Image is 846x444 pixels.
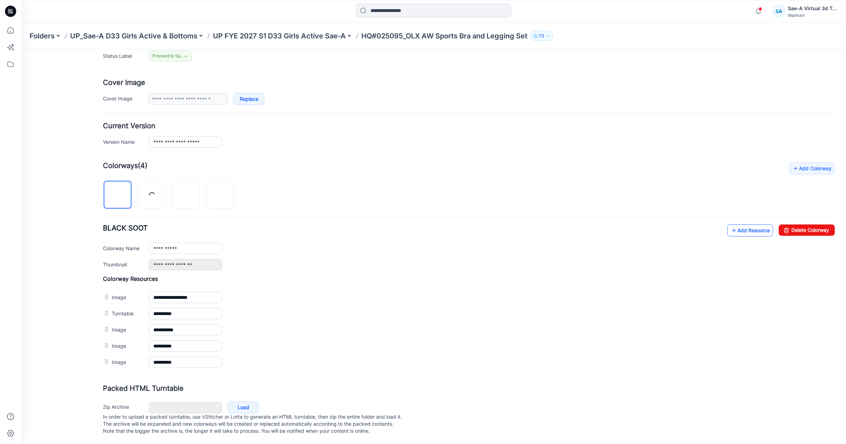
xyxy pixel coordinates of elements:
[82,226,814,233] h4: Colorway Resources
[91,309,121,316] label: Image
[768,113,814,125] a: Add Colorway
[530,31,553,41] button: 73
[207,352,238,364] a: Load
[706,175,752,187] a: Add Resource
[788,13,837,18] div: Walmart
[539,32,544,40] p: 73
[82,211,121,219] label: Thumbnail
[82,73,814,80] h4: Current Version
[30,31,55,41] a: Folders
[70,31,197,41] a: UP_Sae-A D33 Girls Active & Bottoms
[758,175,814,186] a: Delete Colorway
[213,31,346,41] a: UP FYE 2027 S1 D33 Girls Active Sae-A
[788,4,837,13] div: Sae-A Virtual 3d Team
[82,353,121,361] label: Zip Archive
[91,292,121,300] label: Image
[91,276,121,284] label: Image
[82,112,117,121] strong: Colorways
[91,244,121,252] label: Image
[361,31,527,41] p: HQ#025095_OLX AW Sports Bra and Legging Set
[82,364,814,385] p: In order to upload a packed turntable, use VStitcher or Lotta to generate an HTML turntable, then...
[82,174,127,183] span: BLACK SOOT
[82,88,121,96] label: Version Name
[21,49,846,444] iframe: edit-style
[82,336,814,343] h4: Packed HTML Turntable
[772,5,785,18] div: SA
[117,112,126,121] span: (4)
[82,195,121,203] label: Colorway Name
[91,260,121,268] label: Turntable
